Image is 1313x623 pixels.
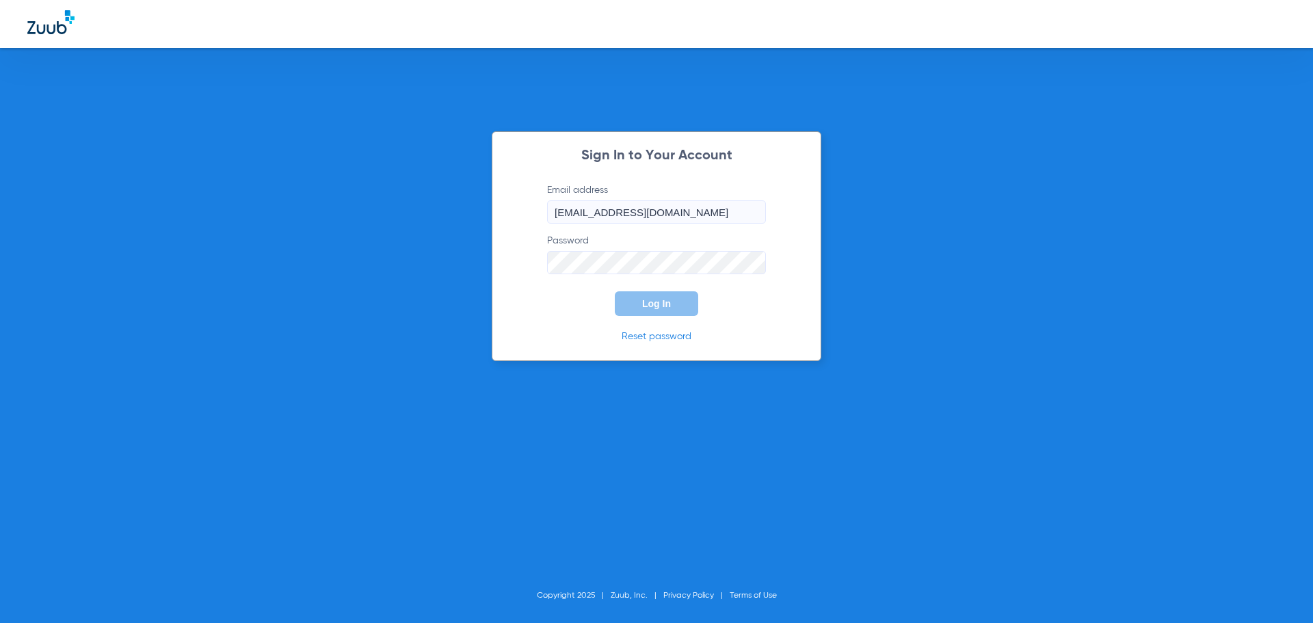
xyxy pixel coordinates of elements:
[537,589,611,602] li: Copyright 2025
[622,332,691,341] a: Reset password
[615,291,698,316] button: Log In
[547,251,766,274] input: Password
[547,234,766,274] label: Password
[730,592,777,600] a: Terms of Use
[611,589,663,602] li: Zuub, Inc.
[27,10,75,34] img: Zuub Logo
[663,592,714,600] a: Privacy Policy
[642,298,671,309] span: Log In
[527,149,786,163] h2: Sign In to Your Account
[547,200,766,224] input: Email address
[547,183,766,224] label: Email address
